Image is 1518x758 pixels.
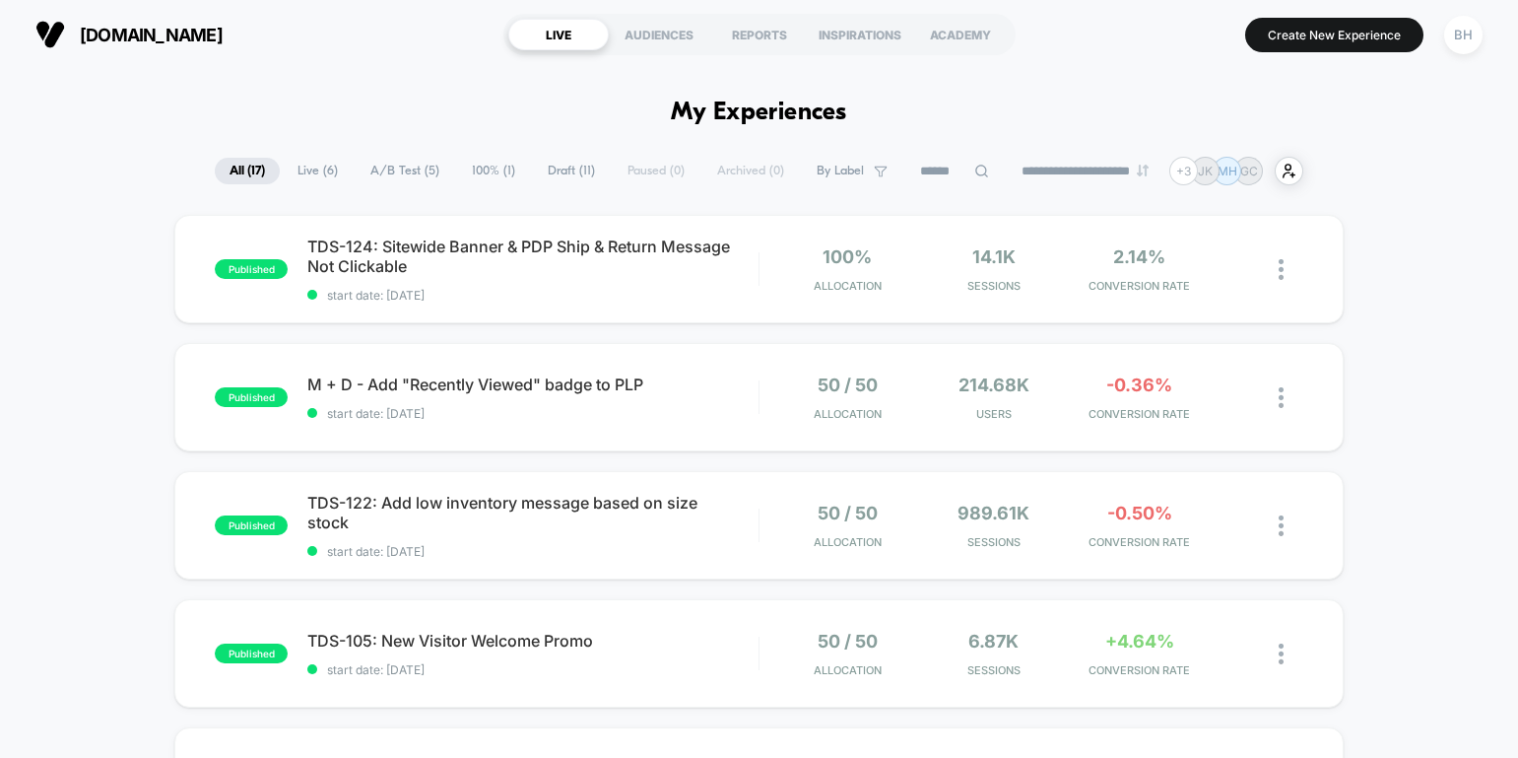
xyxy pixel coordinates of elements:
[1107,503,1172,523] span: -0.50%
[215,158,280,184] span: All ( 17 )
[1279,259,1284,280] img: close
[818,375,878,395] span: 50 / 50
[1279,387,1284,408] img: close
[457,158,530,184] span: 100% ( 1 )
[968,631,1019,652] span: 6.87k
[910,19,1011,50] div: ACADEMY
[1245,18,1423,52] button: Create New Experience
[1438,15,1488,55] button: BH
[283,158,353,184] span: Live ( 6 )
[215,516,288,535] span: published
[307,237,759,276] span: TDS-124: Sitewide Banner & PDP Ship & Return Message Not Clickable
[30,19,229,50] button: [DOMAIN_NAME]
[958,375,1029,395] span: 214.68k
[814,407,882,421] span: Allocation
[926,407,1062,421] span: Users
[609,19,709,50] div: AUDIENCES
[80,25,223,45] span: [DOMAIN_NAME]
[810,19,910,50] div: INSPIRATIONS
[1198,164,1213,178] p: JK
[356,158,454,184] span: A/B Test ( 5 )
[926,535,1062,549] span: Sessions
[814,535,882,549] span: Allocation
[709,19,810,50] div: REPORTS
[1218,164,1237,178] p: MH
[817,164,864,178] span: By Label
[818,631,878,652] span: 50 / 50
[1072,279,1208,293] span: CONVERSION RATE
[1169,157,1198,185] div: + 3
[1105,631,1174,652] span: +4.64%
[508,19,609,50] div: LIVE
[215,644,288,663] span: published
[1279,516,1284,536] img: close
[957,503,1029,523] span: 989.61k
[215,259,288,279] span: published
[1072,535,1208,549] span: CONVERSION RATE
[215,387,288,407] span: published
[307,493,759,532] span: TDS-122: Add low inventory message based on size stock
[1137,165,1149,176] img: end
[533,158,610,184] span: Draft ( 11 )
[1113,246,1165,267] span: 2.14%
[307,662,759,677] span: start date: [DATE]
[307,631,759,651] span: TDS-105: New Visitor Welcome Promo
[972,246,1016,267] span: 14.1k
[814,279,882,293] span: Allocation
[1240,164,1258,178] p: GC
[1072,407,1208,421] span: CONVERSION RATE
[818,503,878,523] span: 50 / 50
[307,288,759,303] span: start date: [DATE]
[35,20,65,49] img: Visually logo
[823,246,872,267] span: 100%
[671,99,847,127] h1: My Experiences
[307,375,759,394] span: M + D - Add "Recently Viewed" badge to PLP
[307,544,759,559] span: start date: [DATE]
[926,663,1062,677] span: Sessions
[814,663,882,677] span: Allocation
[1072,663,1208,677] span: CONVERSION RATE
[1444,16,1483,54] div: BH
[1106,375,1172,395] span: -0.36%
[926,279,1062,293] span: Sessions
[307,406,759,421] span: start date: [DATE]
[1279,644,1284,664] img: close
